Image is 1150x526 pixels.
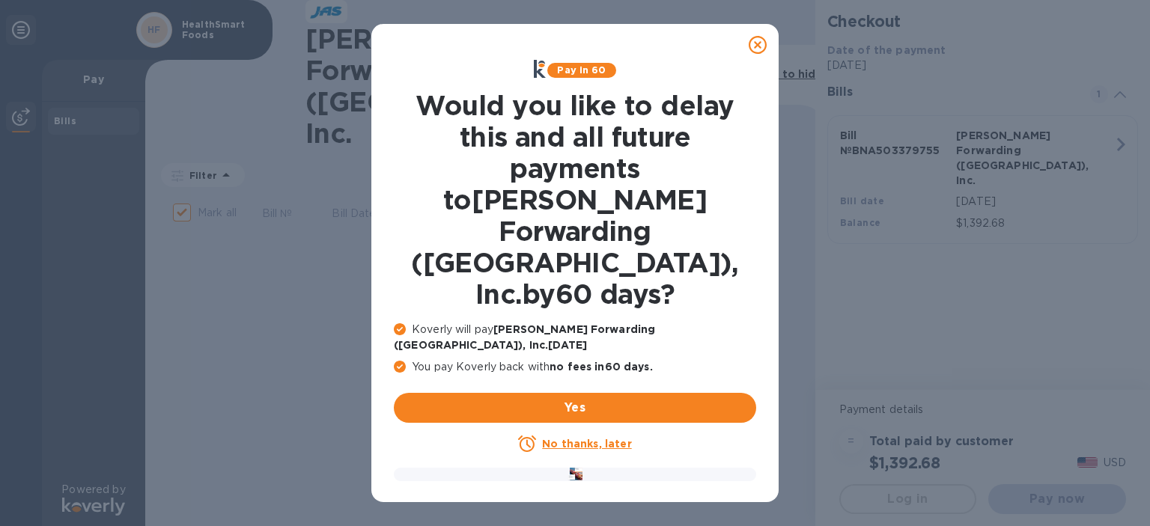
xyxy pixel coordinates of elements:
button: Yes [394,393,756,423]
b: [PERSON_NAME] Forwarding ([GEOGRAPHIC_DATA]), Inc. [DATE] [394,323,655,351]
b: Pay in 60 [557,64,606,76]
h1: Would you like to delay this and all future payments to [PERSON_NAME] Forwarding ([GEOGRAPHIC_DAT... [394,90,756,310]
p: Koverly will pay [394,322,756,353]
u: No thanks, later [542,438,631,450]
span: Yes [406,399,744,417]
b: no fees in 60 days . [550,361,652,373]
p: You pay Koverly back with [394,359,756,375]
